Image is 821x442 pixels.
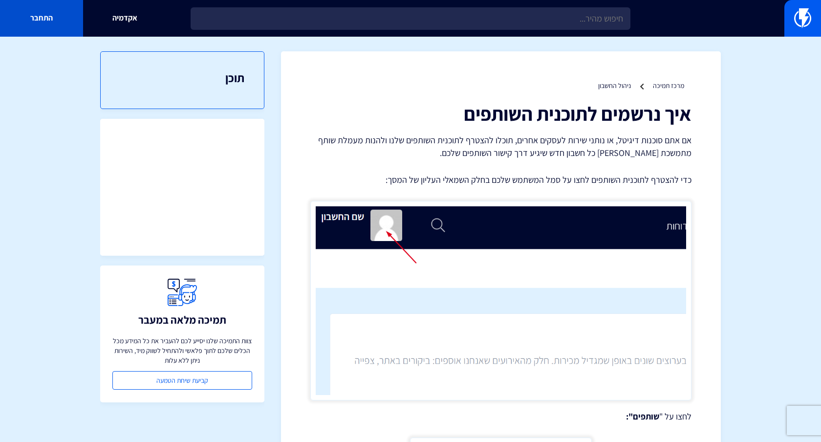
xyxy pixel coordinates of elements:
[191,7,630,30] input: חיפוש מהיר...
[120,71,244,84] h3: תוכן
[310,103,691,124] h1: איך נרשמים לתוכנית השותפים
[598,81,631,90] a: ניהול החשבון
[626,411,659,422] strong: שותפים":
[112,371,252,390] a: קביעת שיחת הטמעה
[310,410,691,423] p: לחצו על "
[310,174,691,186] p: כדי להצטרף לתוכנית השותפים לחצו על סמל המשתמש שלכם בחלק השמאלי העליון של המסך:
[310,134,691,159] p: אם אתם סוכנות דיגיטל, או נותני שירות לעסקים אחרים, תוכלו להצטרף לתוכנית השותפים שלנו ולהנות מעמלת...
[653,81,684,90] a: מרכז תמיכה
[112,336,252,365] p: צוות התמיכה שלנו יסייע לכם להעביר את כל המידע מכל הכלים שלכם לתוך פלאשי ולהתחיל לשווק מיד, השירות...
[138,314,226,326] h3: תמיכה מלאה במעבר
